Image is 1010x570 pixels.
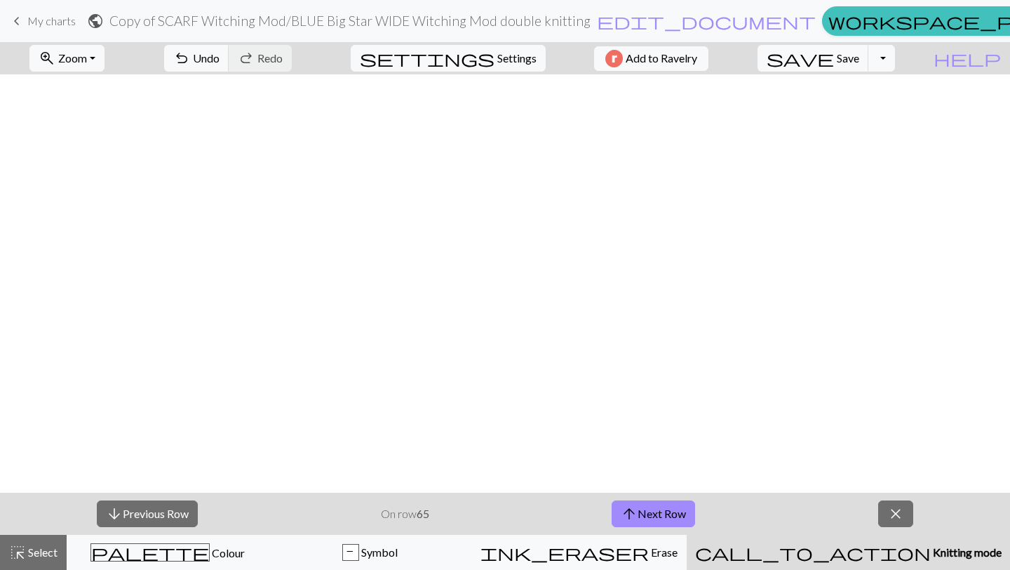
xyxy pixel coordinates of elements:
span: palette [91,543,209,562]
strong: 65 [417,507,429,520]
button: Add to Ravelry [594,46,708,71]
span: save [767,48,834,68]
span: ink_eraser [480,543,649,562]
button: Next Row [612,501,695,527]
span: settings [360,48,494,68]
span: My charts [27,14,76,27]
p: On row [381,505,429,522]
span: Symbol [359,545,398,559]
button: Colour [67,535,269,570]
span: Colour [210,546,245,559]
span: Erase [649,545,678,559]
img: Ravelry [605,50,623,67]
span: Add to Ravelry [626,50,697,67]
button: Erase [471,535,687,570]
h2: Copy of SCARF Witching Mod / BLUE Big Star WIDE Witching Mod double knitting [109,13,591,29]
span: undo [173,48,190,68]
button: Knitting mode [687,535,1010,570]
button: P Symbol [269,535,472,570]
div: P [343,545,358,562]
span: Save [837,51,859,65]
span: arrow_downward [106,504,123,524]
span: Settings [497,50,537,67]
span: highlight_alt [9,543,26,562]
span: Zoom [58,51,87,65]
button: SettingsSettings [351,45,546,72]
button: Zoom [29,45,105,72]
button: Previous Row [97,501,198,527]
i: Settings [360,50,494,67]
span: public [87,11,104,31]
span: keyboard_arrow_left [8,11,25,31]
span: zoom_in [39,48,55,68]
span: close [887,504,904,524]
span: edit_document [597,11,816,31]
span: help [934,48,1001,68]
a: My charts [8,9,76,33]
span: call_to_action [695,543,931,562]
span: Undo [193,51,220,65]
button: Save [757,45,869,72]
span: arrow_upward [621,504,638,524]
button: Undo [164,45,229,72]
span: Select [26,545,58,559]
span: Knitting mode [931,545,1002,559]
